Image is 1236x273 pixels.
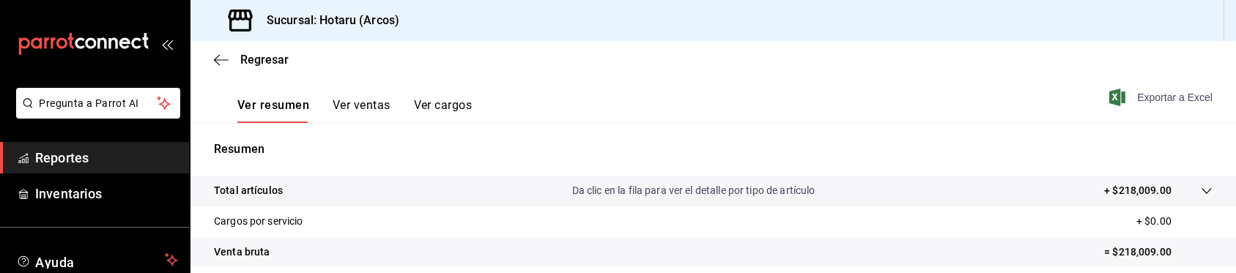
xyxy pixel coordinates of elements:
button: Exportar a Excel [1112,89,1213,106]
span: Pregunta a Parrot AI [40,96,158,111]
button: Ver cargos [414,98,473,123]
button: open_drawer_menu [161,38,173,50]
span: Ayuda [35,251,159,269]
a: Pregunta a Parrot AI [10,106,180,121]
span: Reportes [35,148,178,168]
p: Venta bruta [214,244,270,260]
button: Ver ventas [333,98,391,123]
span: Inventarios [35,184,178,203]
button: Pregunta a Parrot AI [16,88,180,119]
p: Total artículos [214,183,283,198]
p: + $218,009.00 [1104,183,1172,198]
h3: Sucursal: Hotaru (Arcos) [255,12,399,29]
button: Ver resumen [237,98,309,123]
p: + $0.00 [1136,214,1213,229]
div: navigation tabs [237,98,472,123]
span: Regresar [240,53,289,67]
p: Da clic en la fila para ver el detalle por tipo de artículo [572,183,815,198]
p: Resumen [214,141,1213,158]
p: = $218,009.00 [1104,244,1213,260]
button: Regresar [214,53,289,67]
p: Cargos por servicio [214,214,303,229]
